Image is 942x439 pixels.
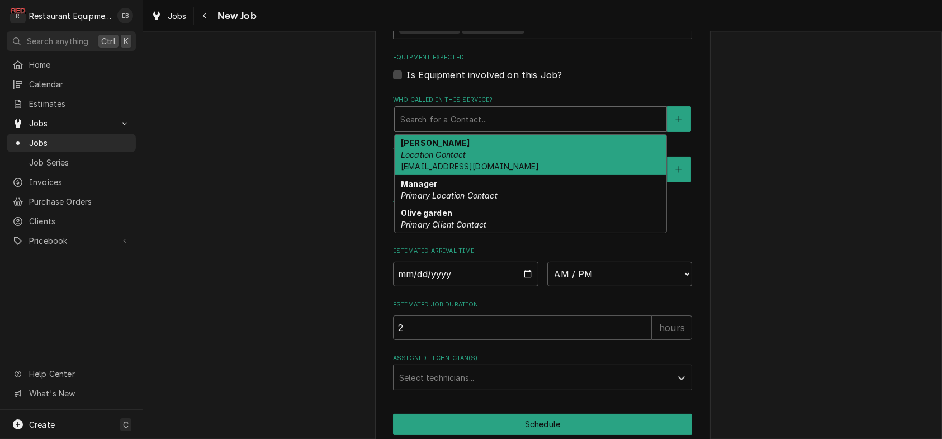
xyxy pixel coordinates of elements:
[101,35,116,47] span: Ctrl
[401,208,452,218] strong: Olive garden
[675,115,682,123] svg: Create New Contact
[29,368,129,380] span: Help Center
[29,157,130,168] span: Job Series
[29,215,130,227] span: Clients
[29,78,130,90] span: Calendar
[652,315,692,340] div: hours
[393,354,692,363] label: Assigned Technician(s)
[393,196,692,233] div: Attachments
[393,300,692,309] label: Estimated Job Duration
[393,53,692,62] label: Equipment Expected
[29,137,130,149] span: Jobs
[7,75,136,93] a: Calendar
[7,31,136,51] button: Search anythingCtrlK
[7,365,136,383] a: Go to Help Center
[401,179,437,188] strong: Manager
[7,95,136,113] a: Estimates
[146,7,191,25] a: Jobs
[7,55,136,74] a: Home
[10,8,26,23] div: Restaurant Equipment Diagnostics's Avatar
[393,196,692,205] label: Attachments
[117,8,133,23] div: Emily Bird's Avatar
[29,235,113,247] span: Pricebook
[10,8,26,23] div: R
[29,10,111,22] div: Restaurant Equipment Diagnostics
[393,53,692,82] div: Equipment Expected
[667,106,690,132] button: Create New Contact
[7,173,136,191] a: Invoices
[7,114,136,133] a: Go to Jobs
[393,414,692,435] div: Button Group Row
[117,8,133,23] div: EB
[29,388,129,399] span: What's New
[393,96,692,132] div: Who called in this service?
[7,134,136,152] a: Jobs
[29,420,55,429] span: Create
[675,166,682,173] svg: Create New Contact
[393,146,692,155] label: Who should the tech(s) ask for?
[547,262,693,286] select: Time Select
[29,176,130,188] span: Invoices
[401,138,470,148] strong: [PERSON_NAME]
[667,157,690,182] button: Create New Contact
[401,150,466,159] em: Location Contact
[7,384,136,403] a: Go to What's New
[196,7,214,25] button: Navigate back
[401,191,498,200] em: Primary Location Contact
[406,68,562,82] label: Is Equipment involved on this Job?
[393,354,692,390] div: Assigned Technician(s)
[393,247,692,286] div: Estimated Arrival Time
[7,212,136,230] a: Clients
[7,232,136,250] a: Go to Pricebook
[29,196,130,207] span: Purchase Orders
[29,98,130,110] span: Estimates
[123,419,129,431] span: C
[393,96,692,105] label: Who called in this service?
[29,117,113,129] span: Jobs
[393,300,692,340] div: Estimated Job Duration
[214,8,257,23] span: New Job
[168,10,187,22] span: Jobs
[401,220,487,229] em: Primary Client Contact
[7,153,136,172] a: Job Series
[27,35,88,47] span: Search anything
[401,162,539,171] span: [EMAIL_ADDRESS][DOMAIN_NAME]
[393,146,692,182] div: Who should the tech(s) ask for?
[29,59,130,70] span: Home
[124,35,129,47] span: K
[393,414,692,435] button: Schedule
[393,262,538,286] input: Date
[393,247,692,256] label: Estimated Arrival Time
[7,192,136,211] a: Purchase Orders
